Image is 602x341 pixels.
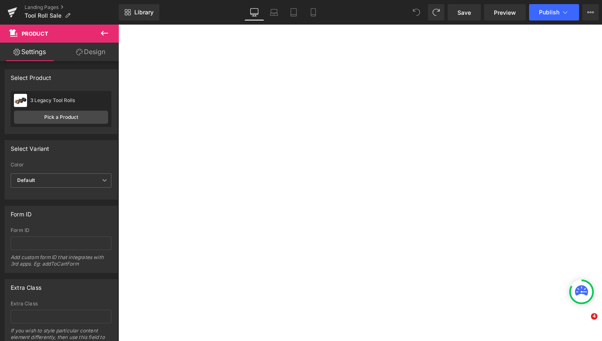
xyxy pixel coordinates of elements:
[303,4,323,20] a: Mobile
[11,301,111,307] div: Extra Class
[11,254,111,273] div: Add custom form ID that integrates with 3rd apps. Eg: addToCartForm
[428,4,444,20] button: Redo
[539,9,559,16] span: Publish
[11,227,111,233] div: Form ID
[574,313,594,333] iframe: Intercom live chat
[61,43,120,61] a: Design
[14,94,27,107] img: pImage
[11,70,52,81] div: Select Product
[14,111,108,124] a: Pick a Product
[11,141,50,152] div: Select Variant
[11,206,32,218] div: Form ID
[494,8,516,17] span: Preview
[17,177,35,183] b: Default
[264,4,284,20] a: Laptop
[457,8,471,17] span: Save
[22,30,48,37] span: Product
[244,4,264,20] a: Desktop
[284,4,303,20] a: Tablet
[25,12,61,19] span: Tool Roll Sale
[30,98,108,103] div: 3 Legacy Tool Rolls
[134,9,154,16] span: Library
[582,4,599,20] button: More
[25,4,119,11] a: Landing Pages
[484,4,526,20] a: Preview
[119,4,159,20] a: New Library
[11,280,41,291] div: Extra Class
[11,162,111,170] label: Color
[529,4,579,20] button: Publish
[591,313,597,320] span: 4
[408,4,425,20] button: Undo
